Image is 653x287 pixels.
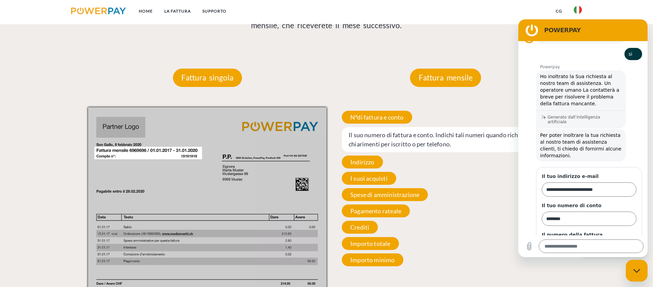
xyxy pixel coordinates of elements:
[342,204,410,217] span: Pagamento rateale
[342,156,383,168] span: Indirizzo
[550,5,568,17] a: CG
[342,127,550,152] span: Il suo numero di fattura e conto. Indichi tali numeri quando richiede chiarimenti per iscritto o ...
[626,260,648,282] iframe: Pulsante per aprire la finestra di messaggistica, conversazione in corso
[342,237,399,250] span: Importo totale
[410,69,481,87] p: Fattura mensile
[342,172,396,185] span: I suoi acquisti
[173,69,242,87] p: Fattura singola
[197,5,232,17] a: Supporto
[342,188,428,201] span: Spese di amministrazione
[342,221,378,234] span: Crediti
[518,19,648,257] iframe: Finestra di messaggistica
[71,7,126,14] img: logo-powerpay.svg
[342,253,403,266] span: Importo minimo
[133,5,158,17] a: Home
[342,111,412,124] span: N°di fattura e conto
[574,6,582,14] img: it
[158,5,197,17] a: LA FATTURA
